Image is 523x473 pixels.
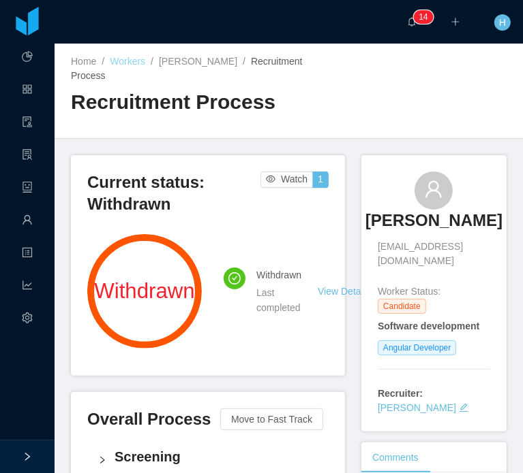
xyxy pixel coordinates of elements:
[87,281,202,302] span: Withdrawn
[220,408,323,430] button: Move to Fast Track
[451,17,460,27] i: icon: plus
[98,456,106,464] i: icon: right
[102,56,104,67] span: /
[71,56,96,67] a: Home
[256,267,301,282] h4: Withdrawn
[378,321,479,331] strong: Software development
[159,56,237,67] a: [PERSON_NAME]
[22,143,33,170] i: icon: solution
[22,306,33,333] i: icon: setting
[71,56,303,81] span: Recruitment Process
[419,10,423,24] p: 1
[378,286,440,297] span: Worker Status:
[22,109,33,137] a: icon: audit
[361,442,430,473] div: Comments
[115,447,318,466] h4: Screening
[22,44,33,72] a: icon: pie-chart
[378,240,490,268] span: [EMAIL_ADDRESS][DOMAIN_NAME]
[378,388,423,399] strong: Recruiter:
[256,285,301,315] div: Last completed
[318,286,370,297] a: View Details
[87,408,220,430] h3: Overall Process
[228,272,241,284] i: icon: check-circle
[365,210,503,231] h3: [PERSON_NAME]
[424,180,443,199] i: icon: user
[22,274,33,301] i: icon: line-chart
[87,172,260,216] h3: Current status: Withdrawn
[499,14,506,31] span: H
[413,10,433,24] sup: 14
[365,210,503,240] a: [PERSON_NAME]
[312,172,329,188] button: 1
[378,402,456,413] a: [PERSON_NAME]
[22,207,33,235] a: icon: user
[22,240,33,268] a: icon: profile
[407,17,417,27] i: icon: bell
[22,76,33,105] a: icon: appstore
[378,299,426,314] span: Candidate
[260,172,313,188] button: icon: eyeWatch
[378,340,456,355] span: Angular Developer
[71,88,289,116] h2: Recruitment Process
[22,174,33,203] a: icon: robot
[423,10,428,24] p: 4
[110,56,145,67] a: Workers
[459,403,468,412] i: icon: edit
[151,56,153,67] span: /
[243,56,245,67] span: /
